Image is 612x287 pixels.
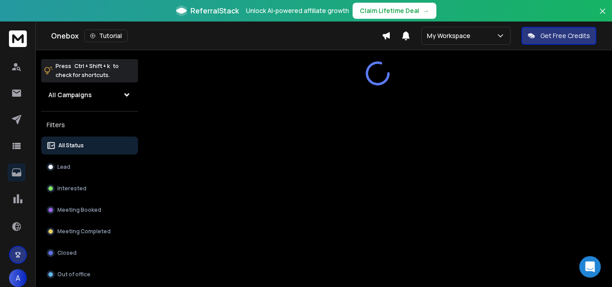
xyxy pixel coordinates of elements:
[57,163,70,171] p: Lead
[521,27,596,45] button: Get Free Credits
[9,269,27,287] button: A
[73,61,111,71] span: Ctrl + Shift + k
[41,119,138,131] h3: Filters
[48,90,92,99] h1: All Campaigns
[56,62,119,80] p: Press to check for shortcuts.
[41,266,138,283] button: Out of office
[84,30,128,42] button: Tutorial
[540,31,590,40] p: Get Free Credits
[427,31,474,40] p: My Workspace
[579,256,601,278] div: Open Intercom Messenger
[41,180,138,197] button: Interested
[353,3,436,19] button: Claim Lifetime Deal→
[41,201,138,219] button: Meeting Booked
[57,228,111,235] p: Meeting Completed
[190,5,239,16] span: ReferralStack
[41,86,138,104] button: All Campaigns
[41,137,138,154] button: All Status
[57,185,86,192] p: Interested
[423,6,429,15] span: →
[58,142,84,149] p: All Status
[41,158,138,176] button: Lead
[57,271,91,278] p: Out of office
[41,244,138,262] button: Closed
[57,249,77,257] p: Closed
[597,5,608,27] button: Close banner
[246,6,349,15] p: Unlock AI-powered affiliate growth
[41,223,138,240] button: Meeting Completed
[57,206,101,214] p: Meeting Booked
[51,30,382,42] div: Onebox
